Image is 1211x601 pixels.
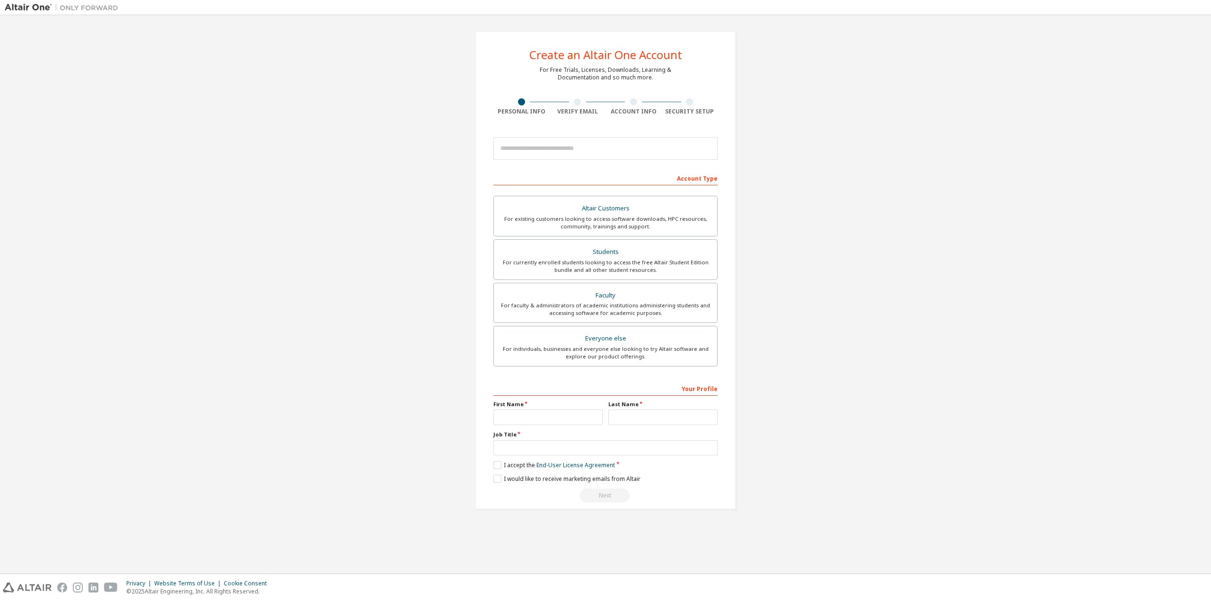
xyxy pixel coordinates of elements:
[529,49,682,61] div: Create an Altair One Account
[493,401,603,408] label: First Name
[5,3,123,12] img: Altair One
[493,488,718,503] div: Read and acccept EULA to continue
[500,215,711,230] div: For existing customers looking to access software downloads, HPC resources, community, trainings ...
[493,475,641,483] label: I would like to receive marketing emails from Altair
[500,202,711,215] div: Altair Customers
[605,108,662,115] div: Account Info
[536,461,615,469] a: End-User License Agreement
[493,461,615,469] label: I accept the
[500,302,711,317] div: For faculty & administrators of academic institutions administering students and accessing softwa...
[126,580,154,587] div: Privacy
[500,345,711,360] div: For individuals, businesses and everyone else looking to try Altair software and explore our prod...
[154,580,224,587] div: Website Terms of Use
[540,66,671,81] div: For Free Trials, Licenses, Downloads, Learning & Documentation and so much more.
[3,583,52,592] img: altair_logo.svg
[493,431,718,438] label: Job Title
[104,583,118,592] img: youtube.svg
[493,381,718,396] div: Your Profile
[126,587,272,595] p: © 2025 Altair Engineering, Inc. All Rights Reserved.
[224,580,272,587] div: Cookie Consent
[88,583,98,592] img: linkedin.svg
[493,108,550,115] div: Personal Info
[550,108,606,115] div: Verify Email
[608,401,718,408] label: Last Name
[500,289,711,302] div: Faculty
[662,108,718,115] div: Security Setup
[73,583,83,592] img: instagram.svg
[493,170,718,185] div: Account Type
[57,583,67,592] img: facebook.svg
[500,259,711,274] div: For currently enrolled students looking to access the free Altair Student Edition bundle and all ...
[500,245,711,259] div: Students
[500,332,711,345] div: Everyone else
